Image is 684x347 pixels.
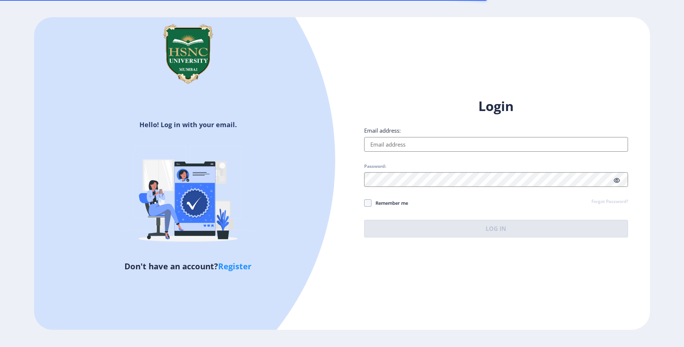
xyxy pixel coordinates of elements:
img: hsnc.png [152,17,225,91]
label: Password: [364,163,386,169]
a: Register [218,261,251,272]
button: Log In [364,220,628,237]
h1: Login [364,97,628,115]
h5: Don't have an account? [40,260,336,272]
input: Email address [364,137,628,152]
label: Email address: [364,127,401,134]
img: Verified-rafiki.svg [124,132,252,260]
span: Remember me [371,199,408,207]
a: Forgot Password? [591,199,628,205]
